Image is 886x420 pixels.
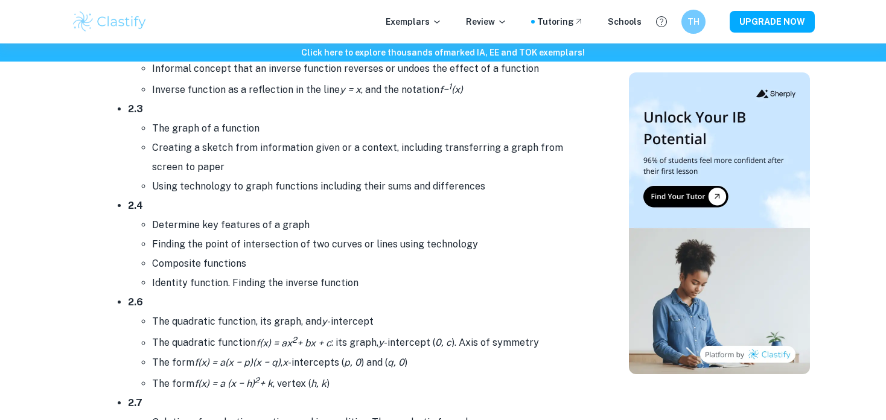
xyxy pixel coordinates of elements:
[152,119,587,138] li: The graph of a function
[152,312,587,331] li: The quadratic function, its graph, and -intercept
[152,215,587,235] li: Determine key features of a graph
[128,200,143,211] strong: 2.4
[256,337,331,349] i: f(x) = ax + bx + c
[466,15,507,28] p: Review
[152,177,587,196] li: Using technology to graph functions including their sums and differences
[152,235,587,254] li: Finding the point of intersection of two curves or lines using technology
[194,357,281,368] i: f(x) = a(x − p)(x − q)
[730,11,815,33] button: UPGRADE NOW
[378,337,384,349] i: y
[448,81,451,91] sup: 1
[128,397,142,409] strong: 2.7
[681,10,706,34] button: TH
[340,84,361,95] i: y = x
[128,296,143,308] strong: 2.6
[292,334,297,344] sup: 2
[386,15,442,28] p: Exemplars
[128,103,143,115] strong: 2.3
[687,15,701,28] h6: TH
[152,138,587,177] li: Creating a sketch from information given or a context, including transferring a graph from screen...
[212,378,273,389] i: = a (x − h) + k
[439,84,463,95] i: f− (x)
[152,372,587,393] li: The form , vertex ( )
[152,331,587,352] li: The quadratic function : its graph, -intercept ( ). Axis of symmetry
[387,357,404,368] i: q, 0
[435,337,451,349] i: 0, c
[152,59,587,78] li: Informal concept that an inverse function reverses or undoes the effect of a function
[629,72,810,374] img: Thumbnail
[194,378,209,389] i: f(x)
[608,15,642,28] a: Schools
[282,357,288,368] i: x
[344,357,361,368] i: p, 0
[322,316,327,327] i: y
[152,254,587,273] li: Composite functions
[255,375,260,385] sup: 2
[311,378,327,389] i: h, k
[152,78,587,100] li: Inverse function as a reflection in the line , and the notation
[651,11,672,32] button: Help and Feedback
[2,46,884,59] h6: Click here to explore thousands of marked IA, EE and TOK exemplars !
[71,10,148,34] img: Clastify logo
[537,15,584,28] a: Tutoring
[152,353,587,372] li: The form , -intercepts ( ) and ( )
[152,273,587,293] li: Identity function. Finding the inverse function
